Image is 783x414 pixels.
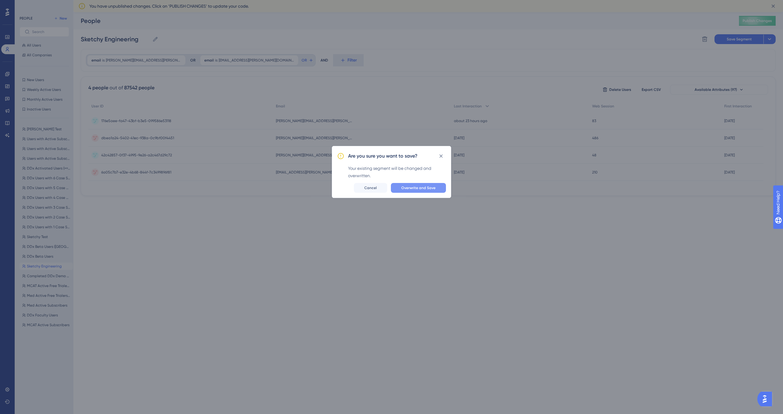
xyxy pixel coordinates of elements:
span: Need Help? [14,2,38,9]
span: Cancel [364,185,377,190]
span: Overwrite and Save [401,185,436,190]
h2: Are you sure you want to save? [348,152,417,160]
div: Your existing segment will be changed and overwritten. [348,165,446,179]
iframe: UserGuiding AI Assistant Launcher [757,390,776,408]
